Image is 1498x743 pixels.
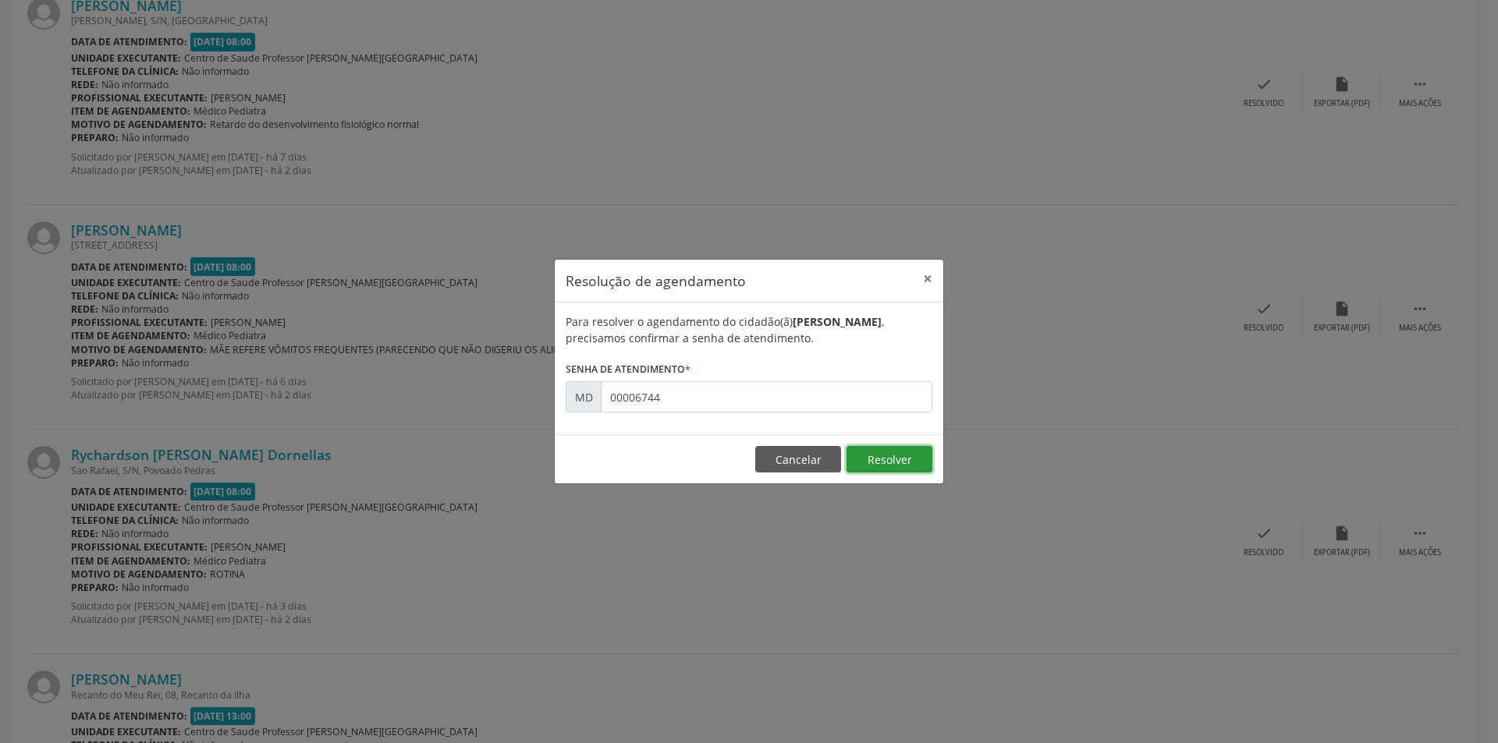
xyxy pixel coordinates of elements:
[847,446,932,472] button: Resolver
[755,446,841,472] button: Cancelar
[566,381,602,412] div: MD
[566,313,932,346] div: Para resolver o agendamento do cidadão(ã) , precisamos confirmar a senha de atendimento.
[912,260,943,298] button: Close
[793,314,882,329] b: [PERSON_NAME]
[566,271,746,291] h5: Resolução de agendamento
[566,357,690,381] label: Senha de atendimento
